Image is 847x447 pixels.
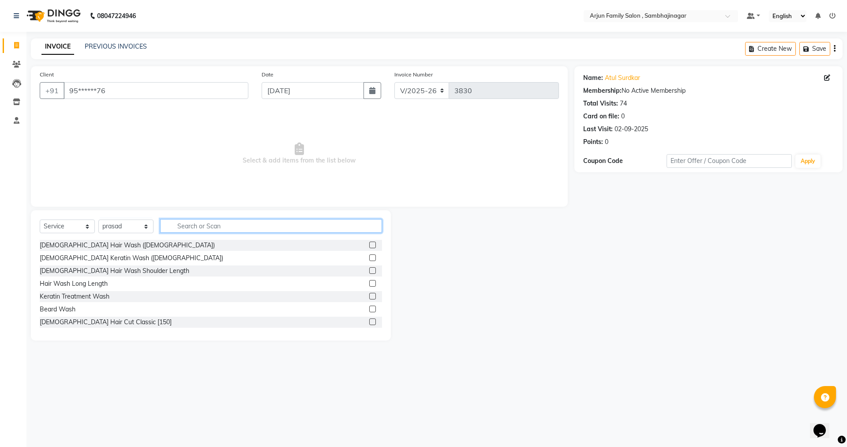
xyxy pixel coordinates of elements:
[262,71,274,79] label: Date
[40,266,189,276] div: [DEMOGRAPHIC_DATA] Hair Wash Shoulder Length
[40,241,215,250] div: [DEMOGRAPHIC_DATA] Hair Wash ([DEMOGRAPHIC_DATA])
[40,71,54,79] label: Client
[583,99,618,108] div: Total Visits:
[799,42,830,56] button: Save
[583,112,619,121] div: Card on file:
[160,219,382,233] input: Search or Scan
[605,137,608,147] div: 0
[583,86,622,95] div: Membership:
[810,412,838,438] iframe: chat widget
[40,110,559,198] span: Select & add items from the list below
[40,318,172,327] div: [DEMOGRAPHIC_DATA] Hair Cut Classic [150]
[40,82,64,99] button: +91
[583,125,613,134] div: Last Visit:
[795,155,821,168] button: Apply
[583,156,667,166] div: Coupon Code
[40,305,75,314] div: Beard Wash
[605,73,640,83] a: Atul Surdkar
[64,82,248,99] input: Search by Name/Mobile/Email/Code
[615,125,648,134] div: 02-09-2025
[745,42,796,56] button: Create New
[40,254,223,263] div: [DEMOGRAPHIC_DATA] Keratin Wash ([DEMOGRAPHIC_DATA])
[583,86,834,95] div: No Active Membership
[667,154,792,168] input: Enter Offer / Coupon Code
[621,112,625,121] div: 0
[394,71,433,79] label: Invoice Number
[583,137,603,147] div: Points:
[41,39,74,55] a: INVOICE
[97,4,136,28] b: 08047224946
[583,73,603,83] div: Name:
[85,42,147,50] a: PREVIOUS INVOICES
[22,4,83,28] img: logo
[620,99,627,108] div: 74
[40,279,108,288] div: Hair Wash Long Length
[40,292,109,301] div: Keratin Treatment Wash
